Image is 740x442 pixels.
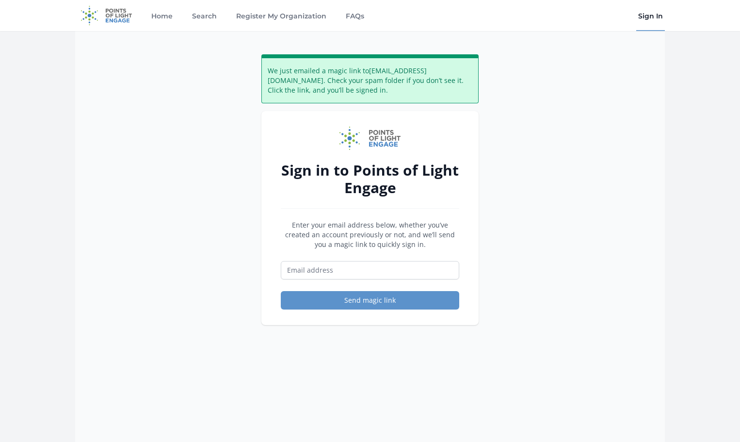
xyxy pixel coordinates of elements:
[339,127,401,150] img: Points of Light Engage logo
[281,162,459,196] h2: Sign in to Points of Light Engage
[281,291,459,310] button: Send magic link
[281,220,459,249] p: Enter your email address below, whether you’ve created an account previously or not, and we’ll se...
[261,54,479,103] div: We just emailed a magic link to [EMAIL_ADDRESS][DOMAIN_NAME] . Check your spam folder if you don’...
[281,261,459,279] input: Email address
